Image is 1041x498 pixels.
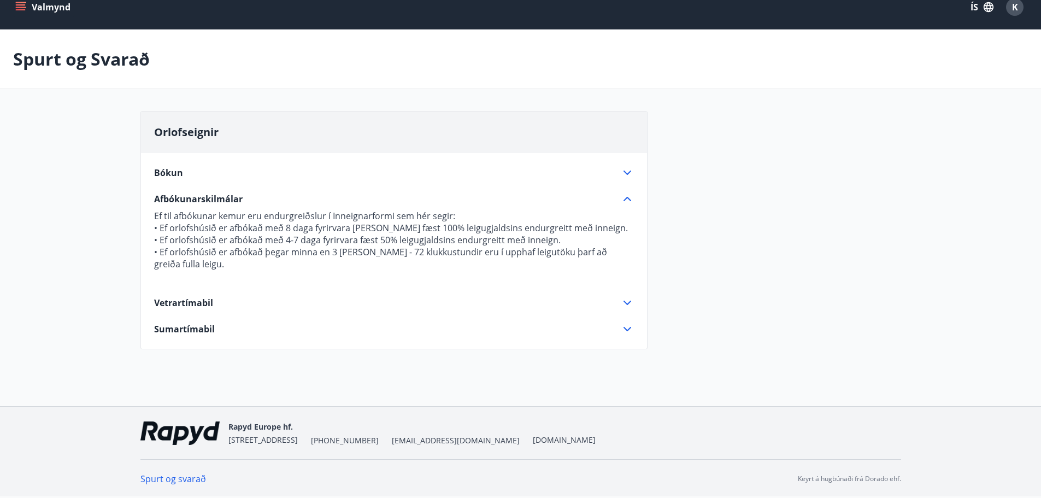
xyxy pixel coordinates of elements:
p: • Ef orlofshúsið er afbókað þegar minna en 3 [PERSON_NAME] - 72 klukkustundir eru í upphaf leigut... [154,246,634,270]
a: Spurt og svarað [140,473,206,485]
div: Vetrartímabil [154,296,634,309]
p: • Ef orlofshúsið er afbókað með 4-7 daga fyrirvara fæst 50% leigugjaldsins endurgreitt með inneign. [154,234,634,246]
p: Keyrt á hugbúnaði frá Dorado ehf. [798,474,901,484]
p: • Ef orlofshúsið er afbókað með 8 daga fyrirvara [PERSON_NAME] fæst 100% leigugjaldsins endurgrei... [154,222,634,234]
div: Afbókunarskilmálar [154,206,634,283]
span: Vetrartímabil [154,297,213,309]
a: [DOMAIN_NAME] [533,435,596,445]
span: [STREET_ADDRESS] [228,435,298,445]
div: Sumartímabil [154,323,634,336]
span: Rapyd Europe hf. [228,421,293,432]
span: Orlofseignir [154,125,219,139]
img: ekj9gaOU4bjvQReEWNZ0zEMsCR0tgSDGv48UY51k.png [140,421,220,445]
span: Sumartímabil [154,323,215,335]
span: [EMAIL_ADDRESS][DOMAIN_NAME] [392,435,520,446]
span: Bókun [154,167,183,179]
p: Ef til afbókunar kemur eru endurgreiðslur í Inneignarformi sem hér segir: [154,210,634,222]
div: Bókun [154,166,634,179]
div: Afbókunarskilmálar [154,192,634,206]
span: Afbókunarskilmálar [154,193,243,205]
span: K [1012,1,1018,13]
p: Spurt og Svarað [13,47,150,71]
span: [PHONE_NUMBER] [311,435,379,446]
